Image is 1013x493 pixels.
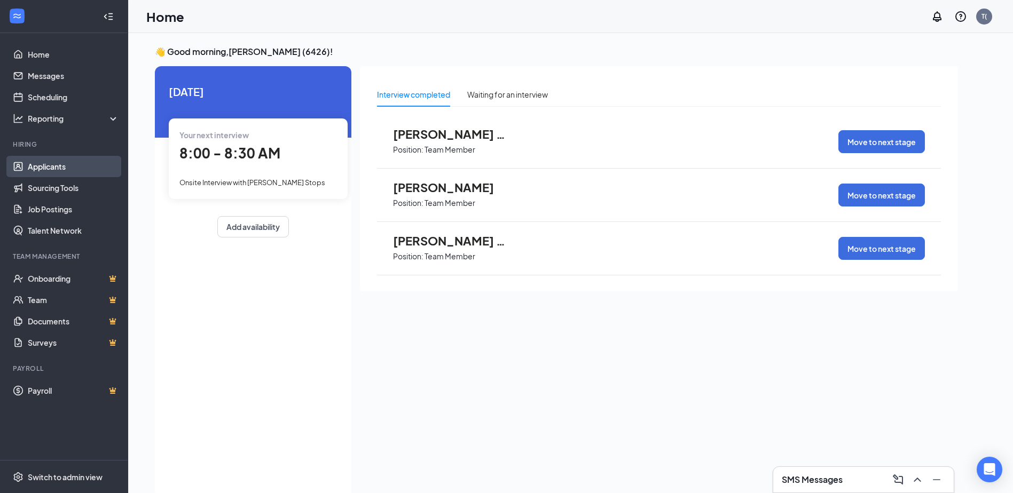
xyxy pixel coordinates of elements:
a: DocumentsCrown [28,311,119,332]
div: Interview completed [377,89,450,100]
p: Team Member [425,198,475,208]
p: Position: [393,251,423,261]
span: [PERSON_NAME] Leaf [393,127,511,141]
div: Hiring [13,140,117,149]
div: Payroll [13,364,117,373]
p: Position: [393,198,423,208]
span: Onsite Interview with [PERSON_NAME] Stops [179,178,325,187]
svg: WorkstreamLogo [12,11,22,21]
h3: 👋 Good morning, [PERSON_NAME] (6426) ! [155,46,958,58]
div: Open Intercom Messenger [977,457,1002,482]
button: Move to next stage [838,130,925,153]
svg: ChevronUp [911,473,924,486]
svg: QuestionInfo [954,10,967,23]
svg: ComposeMessage [892,473,905,486]
svg: Analysis [13,113,23,124]
p: Team Member [425,145,475,155]
span: [PERSON_NAME] [393,180,511,194]
svg: Notifications [931,10,944,23]
svg: Settings [13,472,23,482]
svg: Minimize [930,473,943,486]
a: Home [28,44,119,65]
a: Talent Network [28,220,119,241]
h1: Home [146,7,184,26]
div: Reporting [28,113,120,124]
a: Job Postings [28,198,119,220]
button: Minimize [928,471,945,488]
a: Scheduling [28,86,119,108]
span: [DATE] [169,83,337,100]
h3: SMS Messages [782,474,843,486]
svg: Collapse [103,11,114,22]
span: [PERSON_NAME] Bear Stops [393,234,511,248]
button: Add availability [217,216,289,237]
button: ComposeMessage [890,471,907,488]
div: Switch to admin view [28,472,103,482]
a: PayrollCrown [28,380,119,401]
button: Move to next stage [838,237,925,260]
a: OnboardingCrown [28,268,119,289]
span: Your next interview [179,130,249,140]
a: Sourcing Tools [28,177,119,198]
a: SurveysCrown [28,332,119,353]
p: Position: [393,145,423,155]
span: 8:00 - 8:30 AM [179,144,280,162]
div: Team Management [13,252,117,261]
button: ChevronUp [909,471,926,488]
a: TeamCrown [28,289,119,311]
button: Move to next stage [838,184,925,206]
div: Waiting for an interview [467,89,548,100]
a: Messages [28,65,119,86]
a: Applicants [28,156,119,177]
div: T( [981,12,987,21]
p: Team Member [425,251,475,261]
